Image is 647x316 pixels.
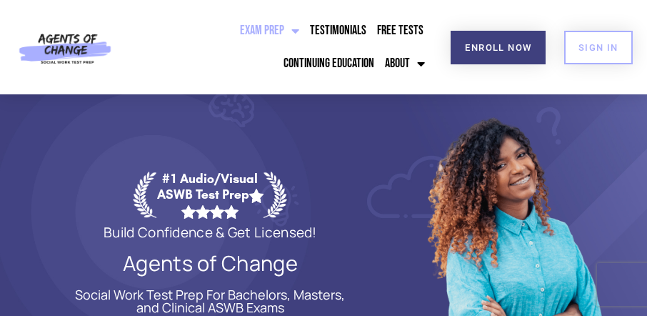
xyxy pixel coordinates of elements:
[138,14,428,80] nav: Menu
[64,288,356,314] p: Social Work Test Prep For Bachelors, Masters, and Clinical ASWB Exams
[381,47,428,80] a: About
[451,31,546,64] a: Enroll Now
[373,14,427,47] a: Free Tests
[236,14,303,47] a: Exam Prep
[564,31,633,64] a: SIGN IN
[578,43,618,52] span: SIGN IN
[156,171,264,219] div: #1 Audio/Visual ASWB Test Prep
[306,14,370,47] a: Testimonials
[280,47,378,80] a: Continuing Education
[465,43,531,52] span: Enroll Now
